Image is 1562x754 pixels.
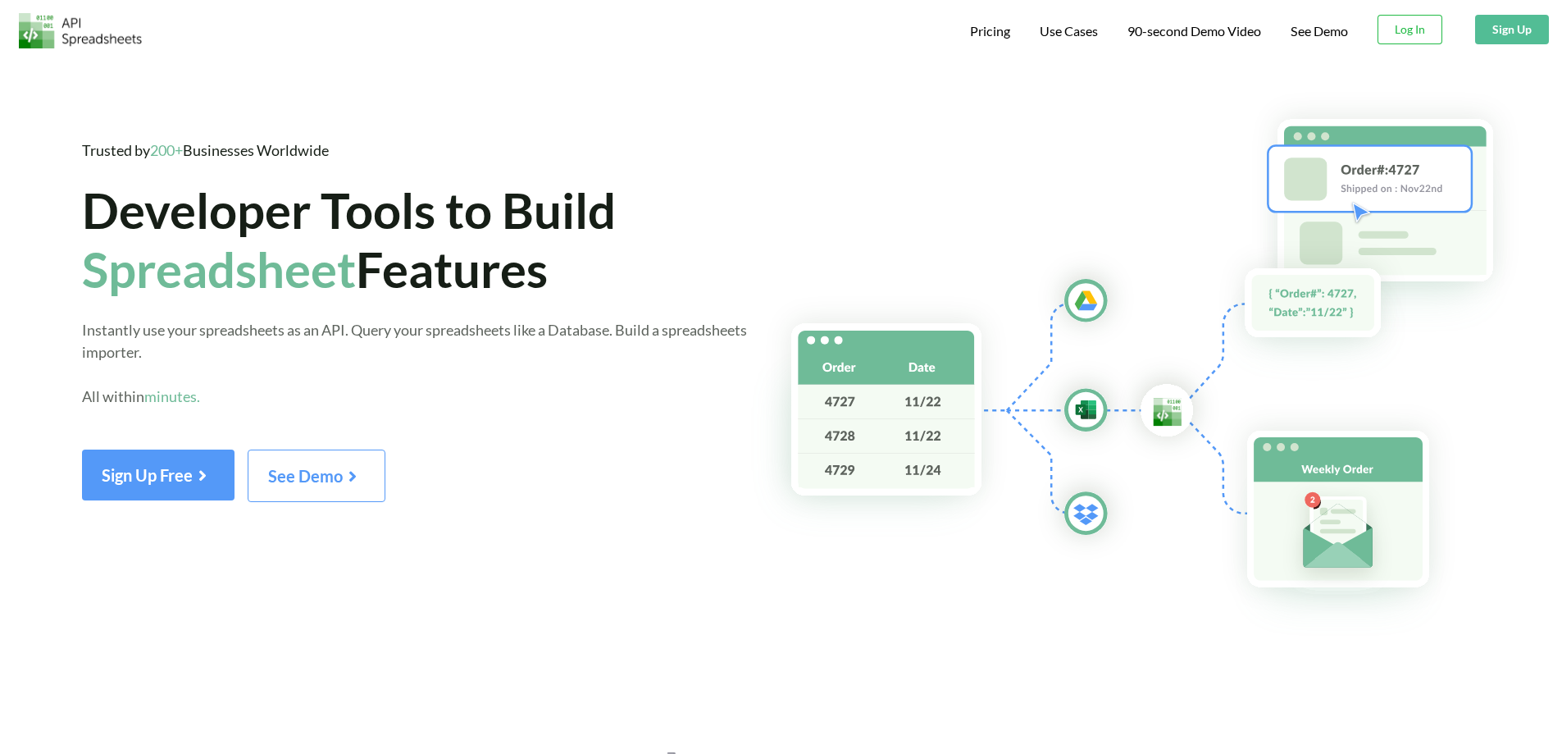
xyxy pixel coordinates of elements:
span: See Demo [268,466,365,486]
span: Use Cases [1040,23,1098,39]
button: Log In [1378,15,1442,44]
span: Developer Tools to Build Features [82,181,616,299]
span: Trusted by Businesses Worldwide [82,141,329,159]
span: 200+ [150,141,183,159]
span: Instantly use your spreadsheets as an API. Query your spreadsheets like a Database. Build a sprea... [82,321,747,405]
img: Hero Spreadsheet Flow [749,90,1562,637]
a: See Demo [248,472,385,486]
span: Spreadsheet [82,240,356,299]
button: Sign Up [1475,15,1549,44]
img: Logo.png [19,13,142,48]
span: Sign Up Free [102,465,215,485]
span: 90-second Demo Video [1127,25,1261,38]
a: See Demo [1291,23,1348,40]
button: Sign Up Free [82,450,235,500]
span: minutes. [144,387,200,405]
button: See Demo [248,450,385,502]
span: Pricing [970,23,1010,39]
